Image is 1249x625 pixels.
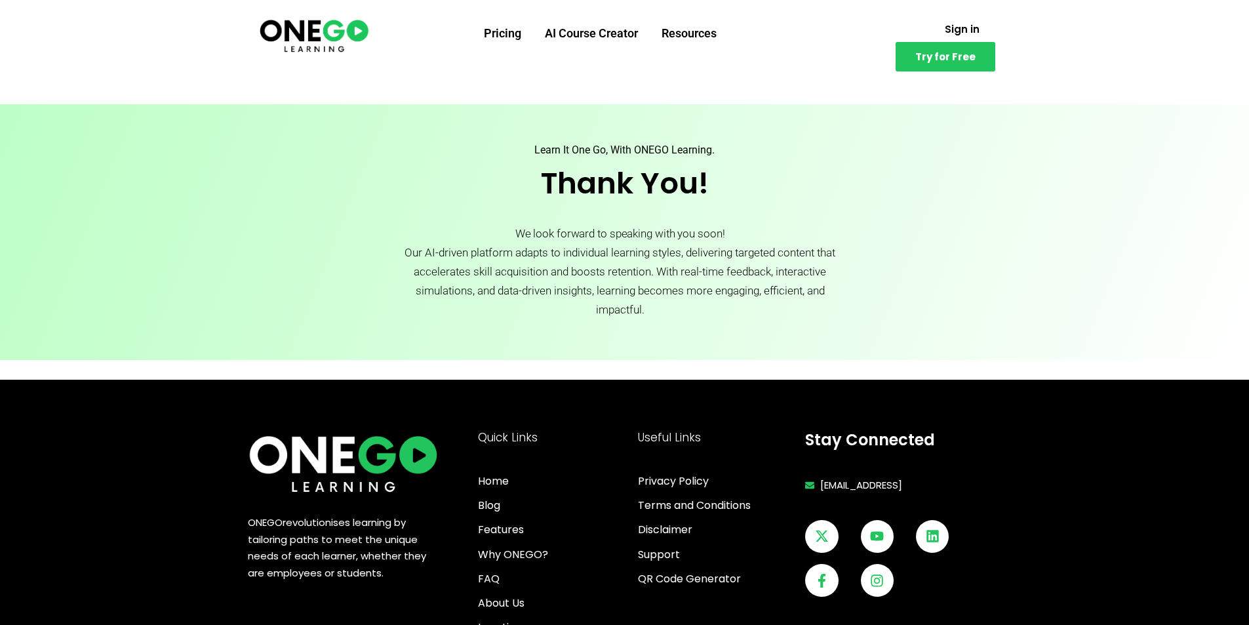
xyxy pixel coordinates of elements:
[638,432,799,443] h4: Useful Links
[638,546,680,563] span: Support
[896,42,995,71] a: Try for Free
[478,472,631,490] a: Home
[515,227,725,240] span: We look forward to speaking with you soon!
[638,546,799,563] a: Support
[945,24,980,34] span: Sign in
[915,52,976,62] span: Try for Free
[805,432,1001,448] h4: Stay Connected
[638,496,799,514] a: Terms and Conditions
[638,521,692,538] span: Disclaimer
[638,472,799,490] a: Privacy Policy
[472,16,533,50] a: Pricing
[638,570,741,588] span: QR Code Generator
[396,145,853,155] h3: Learn It One Go, With ONEGO Learning.
[478,496,500,514] span: Blog
[478,496,631,514] a: Blog
[478,432,631,443] h4: Quick Links
[248,432,440,494] img: ONE360 AI Corporate Learning
[478,521,524,538] span: Features
[396,169,853,198] h1: Thank You!
[817,477,902,494] span: [EMAIL_ADDRESS]
[805,477,1001,494] a: [EMAIL_ADDRESS]
[478,521,631,538] a: Features
[478,472,509,490] span: Home
[638,496,751,514] span: Terms and Conditions
[638,472,709,490] span: Privacy Policy
[248,515,426,580] span: revolutionises learning by tailoring paths to meet the unique needs of each learner, whether they...
[638,570,799,588] a: QR Code Generator
[478,546,548,563] span: Why ONEGO?
[478,570,631,588] a: FAQ
[478,594,525,612] span: About Us
[396,243,844,319] p: Our AI-driven platform adapts to individual learning styles, delivering targeted content that acc...
[478,546,631,563] a: Why ONEGO?
[650,16,728,50] a: Resources
[478,594,631,612] a: About Us
[478,570,500,588] span: FAQ
[533,16,650,50] a: AI Course Creator
[248,515,283,529] span: ONEGO
[638,521,799,538] a: Disclaimer
[929,16,995,42] a: Sign in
